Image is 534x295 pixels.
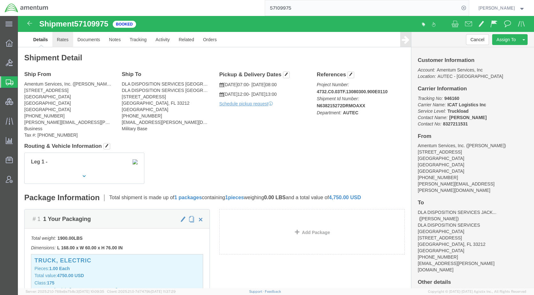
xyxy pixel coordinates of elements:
button: [PERSON_NAME] [478,4,525,12]
iframe: FS Legacy Container [18,16,534,288]
a: Feedback [265,290,281,293]
span: [DATE] 11:37:29 [151,290,176,293]
span: Kent Gilman [478,4,515,11]
span: Server: 2025.21.0-769a9a7b8c3 [26,290,104,293]
span: Client: 2025.21.0-7d7479b [107,290,176,293]
span: [DATE] 10:09:35 [78,290,104,293]
span: Copyright © [DATE]-[DATE] Agistix Inc., All Rights Reserved [428,289,526,294]
img: logo [4,3,49,13]
input: Search for shipment number, reference number [265,0,459,16]
a: Support [249,290,265,293]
